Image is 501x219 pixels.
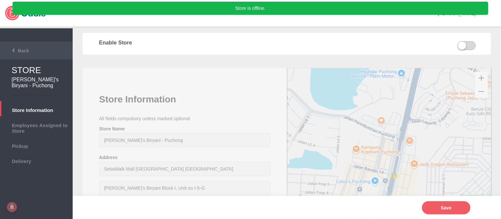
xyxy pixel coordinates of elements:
span: Employees Assigned to Store [3,121,69,134]
input: #03-51 or B1-14 [99,181,270,195]
span: Pickup [3,142,69,149]
h1: Store Information [99,94,270,105]
button: Save [422,201,471,214]
button: Zoom out [475,85,488,98]
h1: STORE [12,65,73,75]
h2: [PERSON_NAME]'s Biryani - Puchong [12,77,63,89]
div: Store is offline. [13,2,488,15]
span: Store Information [3,106,69,113]
input: 31 Orchard Road [99,162,270,176]
span: Back [2,48,29,53]
button: Zoom in [475,71,488,85]
h3: Enable Store [99,40,381,46]
p: All fields compulsory unless marked optional [99,116,270,121]
h4: Store Name [99,126,270,131]
span: Delivery [3,157,69,164]
h4: Address [99,155,270,160]
input: Store Name [99,133,270,147]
